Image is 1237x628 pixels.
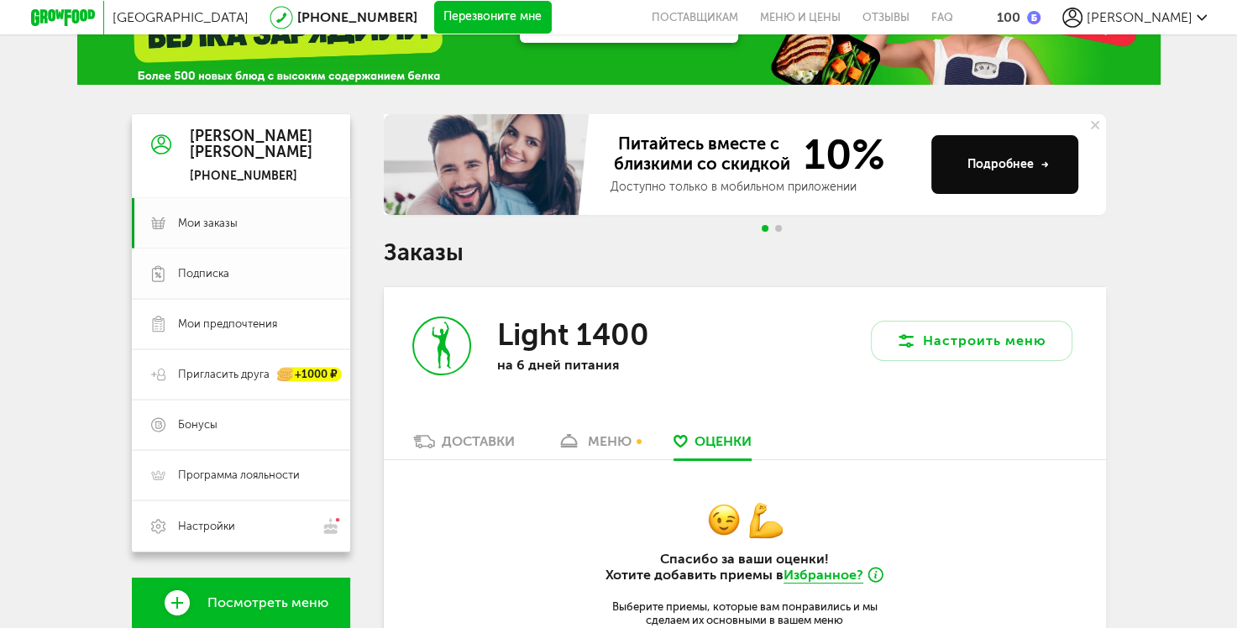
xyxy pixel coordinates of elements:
[794,133,885,175] span: 10%
[132,450,350,500] a: Программа лояльности
[695,433,752,449] span: Оценки
[132,299,350,349] a: Мои предпочтения
[548,432,640,459] a: меню
[132,198,350,249] a: Мои заказы
[588,433,632,449] div: меню
[178,417,218,432] span: Бонусы
[190,169,312,184] div: [PHONE_NUMBER]
[665,432,760,459] a: Оценки
[496,317,648,353] h3: Light 1400
[178,468,300,483] span: Программа лояльности
[1027,11,1040,24] img: bonus_b.cdccf46.png
[762,225,768,232] span: Go to slide 1
[132,249,350,299] a: Подписка
[967,156,1049,173] div: Подробнее
[611,133,794,175] span: Питайтесь вместе с близкими со скидкой
[297,9,417,25] a: [PHONE_NUMBER]
[577,551,913,584] h2: Спасибо за ваши оценки! Хотите добавить приемы в
[997,9,1020,25] div: 100
[601,600,887,627] p: Выберите приемы, которые вам понравились и мы сделаем их основными в вашем меню
[775,225,782,232] span: Go to slide 2
[496,357,715,373] p: на 6 дней питания
[1087,9,1192,25] span: [PERSON_NAME]
[132,400,350,450] a: Бонусы
[178,216,238,231] span: Мои заказы
[178,317,277,332] span: Мои предпочтения
[178,266,229,281] span: Подписка
[178,367,270,382] span: Пригласить друга
[278,368,342,382] div: +1000 ₽
[384,114,594,215] img: family-banner.579af9d.jpg
[931,135,1078,194] button: Подробнее
[749,502,783,538] img: simle-hand.5232cd2.png
[871,321,1072,361] button: Настроить меню
[207,595,328,610] span: Посмотреть меню
[178,519,235,534] span: Настройки
[784,567,863,584] span: Избранное?
[113,9,249,25] span: [GEOGRAPHIC_DATA]
[405,432,523,459] a: Доставки
[442,433,515,449] div: Доставки
[132,500,350,552] a: Настройки
[707,503,741,536] img: simle-1.41f4253.png
[190,128,312,162] div: [PERSON_NAME] [PERSON_NAME]
[611,179,918,196] div: Доступно только в мобильном приложении
[384,242,1106,264] h1: Заказы
[132,349,350,400] a: Пригласить друга +1000 ₽
[434,1,552,34] button: Перезвоните мне
[132,578,350,628] a: Посмотреть меню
